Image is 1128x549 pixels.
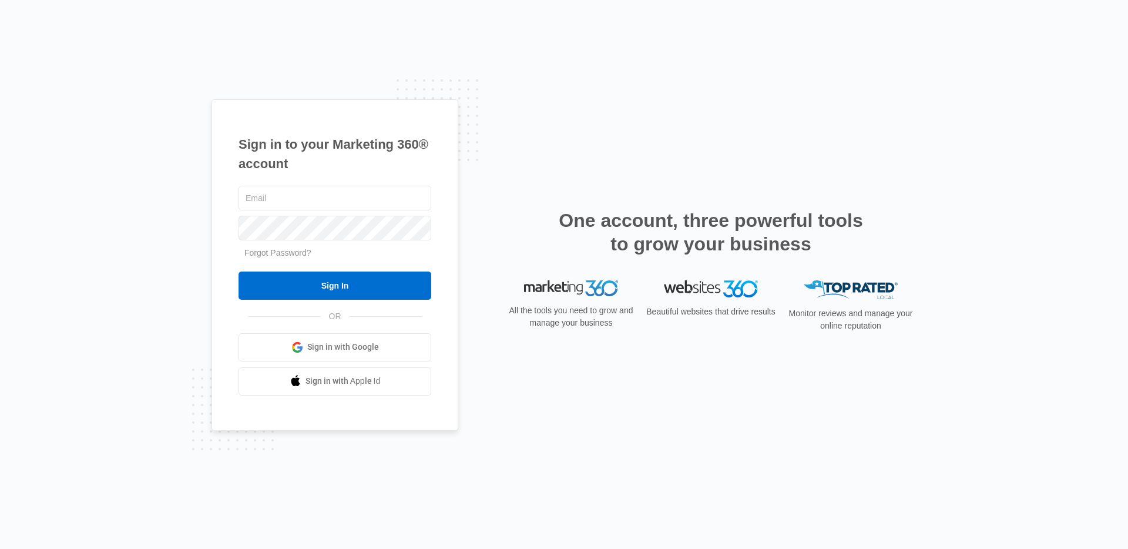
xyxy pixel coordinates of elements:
[645,306,777,318] p: Beautiful websites that drive results
[244,248,311,257] a: Forgot Password?
[239,135,431,173] h1: Sign in to your Marketing 360® account
[524,280,618,297] img: Marketing 360
[239,333,431,361] a: Sign in with Google
[305,375,381,387] span: Sign in with Apple Id
[804,280,898,300] img: Top Rated Local
[239,367,431,396] a: Sign in with Apple Id
[321,310,350,323] span: OR
[505,304,637,329] p: All the tools you need to grow and manage your business
[239,186,431,210] input: Email
[239,272,431,300] input: Sign In
[664,280,758,297] img: Websites 360
[785,307,916,332] p: Monitor reviews and manage your online reputation
[555,209,867,256] h2: One account, three powerful tools to grow your business
[307,341,379,353] span: Sign in with Google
